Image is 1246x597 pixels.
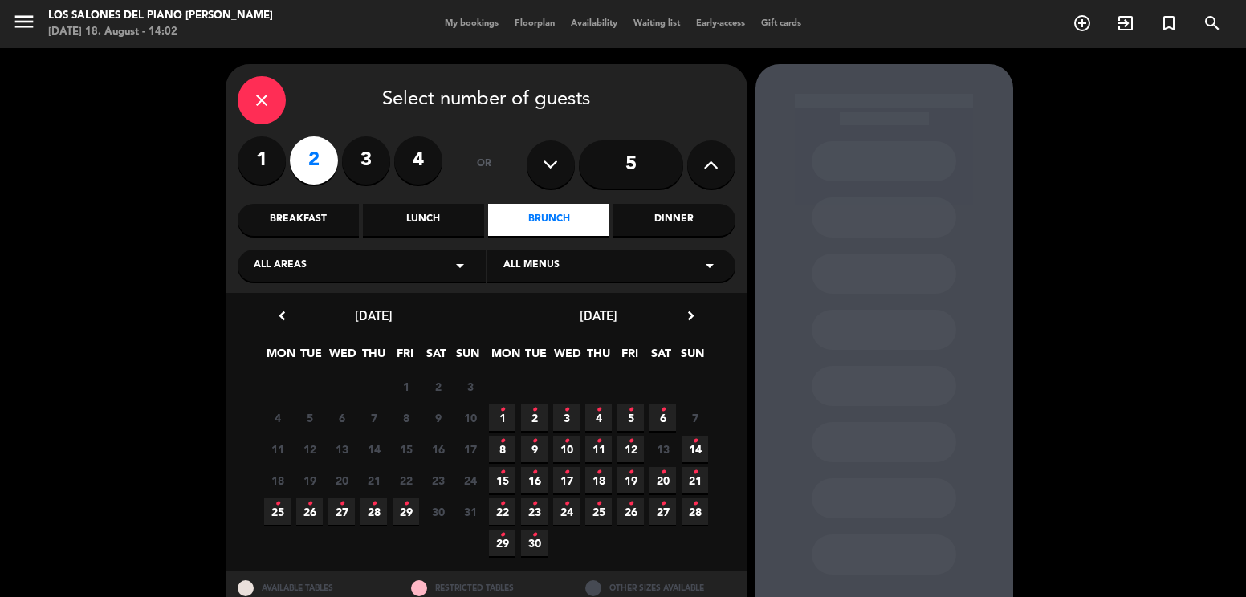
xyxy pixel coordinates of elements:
i: arrow_drop_down [450,256,470,275]
i: • [531,428,537,454]
span: 21 [360,467,387,493]
span: 23 [425,467,451,493]
span: 6 [328,404,355,431]
span: FRI [617,344,643,371]
i: • [628,428,633,454]
i: • [499,460,505,485]
span: 22 [393,467,419,493]
span: 10 [553,436,580,462]
span: 27 [649,498,676,525]
span: 7 [682,404,708,431]
span: 18 [585,467,612,493]
i: • [692,460,698,485]
span: 28 [360,498,387,525]
span: 30 [521,530,548,556]
span: FRI [392,344,418,371]
div: Los Salones del Piano [PERSON_NAME] [48,8,273,24]
i: • [531,522,537,548]
span: 20 [649,467,676,493]
span: Gift cards [753,19,809,28]
span: 16 [425,436,451,462]
i: • [531,491,537,517]
span: 29 [393,498,419,525]
span: 6 [649,404,676,431]
span: 5 [296,404,323,431]
i: • [692,428,698,454]
i: turned_in_not [1159,14,1179,33]
span: 20 [328,467,355,493]
span: 17 [457,436,483,462]
i: • [628,491,633,517]
span: 14 [682,436,708,462]
span: 25 [585,498,612,525]
span: 16 [521,467,548,493]
span: SAT [648,344,674,371]
i: • [596,428,601,454]
span: 13 [328,436,355,462]
span: 26 [296,498,323,525]
span: SAT [423,344,450,371]
i: chevron_right [682,307,699,324]
span: Waiting list [625,19,688,28]
span: 24 [553,498,580,525]
span: 1 [489,404,515,431]
span: All menus [503,258,560,274]
span: 30 [425,498,451,525]
button: menu [12,10,36,39]
span: Floorplan [507,19,563,28]
span: 11 [264,436,291,462]
span: 2 [521,404,548,431]
span: 27 [328,498,355,525]
span: SUN [679,344,706,371]
i: • [531,460,537,485]
label: 4 [394,136,442,185]
span: 22 [489,498,515,525]
span: 10 [457,404,483,431]
span: 14 [360,436,387,462]
i: • [564,397,569,423]
i: close [252,91,271,110]
span: My bookings [437,19,507,28]
div: or [458,136,511,193]
i: • [499,428,505,454]
i: • [660,491,666,517]
span: 4 [264,404,291,431]
span: 23 [521,498,548,525]
i: • [628,397,633,423]
div: Breakfast [238,204,359,236]
span: All areas [254,258,307,274]
label: 3 [342,136,390,185]
span: MON [491,344,518,371]
span: 25 [264,498,291,525]
i: • [564,491,569,517]
span: 2 [425,373,451,400]
i: • [307,491,312,517]
i: • [339,491,344,517]
span: 3 [553,404,580,431]
i: • [275,491,280,517]
span: 19 [617,467,644,493]
span: 15 [393,436,419,462]
span: 28 [682,498,708,525]
span: 24 [457,467,483,493]
span: THU [585,344,612,371]
i: • [596,460,601,485]
i: • [596,491,601,517]
i: • [596,397,601,423]
i: menu [12,10,36,34]
span: Availability [563,19,625,28]
span: WED [329,344,356,371]
div: Dinner [613,204,735,236]
i: exit_to_app [1116,14,1135,33]
span: 3 [457,373,483,400]
span: 12 [617,436,644,462]
span: 13 [649,436,676,462]
span: 29 [489,530,515,556]
span: 8 [489,436,515,462]
span: 8 [393,404,419,431]
span: 4 [585,404,612,431]
span: 11 [585,436,612,462]
span: 9 [425,404,451,431]
span: TUE [298,344,324,371]
span: [DATE] [580,307,617,323]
